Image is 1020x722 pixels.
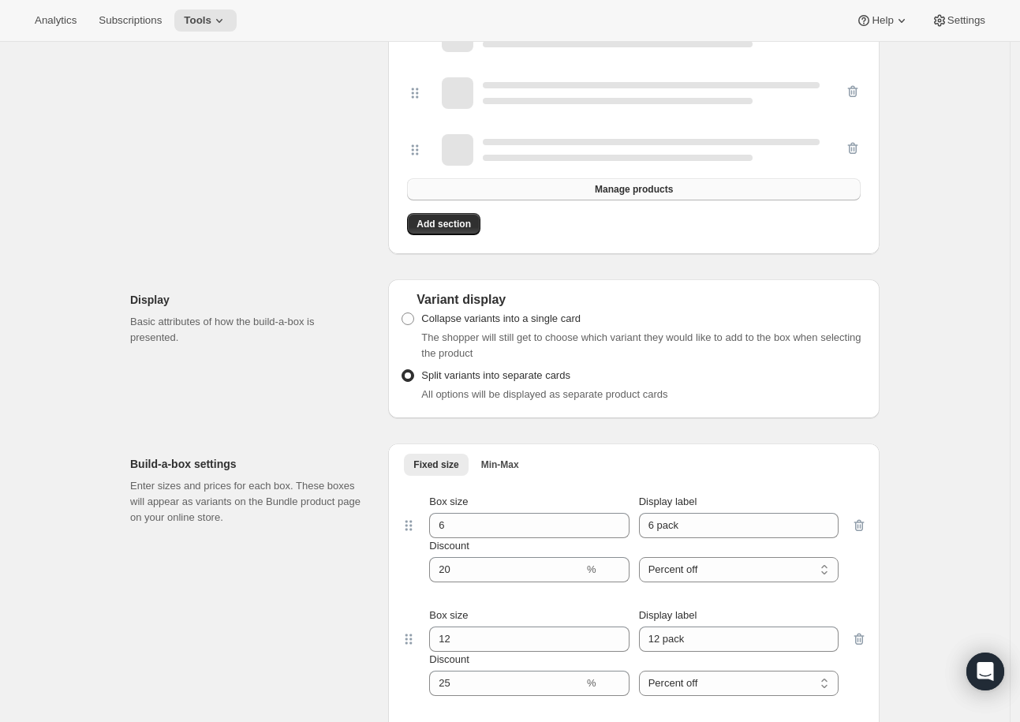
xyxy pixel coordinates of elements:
[130,292,363,308] h2: Display
[429,609,468,621] span: Box size
[595,183,673,196] span: Manage products
[639,513,839,538] input: Display label
[429,653,469,665] span: Discount
[639,609,697,621] span: Display label
[130,456,363,472] h2: Build-a-box settings
[429,540,469,552] span: Discount
[99,14,162,27] span: Subscriptions
[947,14,985,27] span: Settings
[174,9,237,32] button: Tools
[89,9,171,32] button: Subscriptions
[872,14,893,27] span: Help
[35,14,77,27] span: Analytics
[421,331,861,359] span: The shopper will still get to choose which variant they would like to add to the box when selecti...
[639,627,839,652] input: Display label
[481,458,519,471] span: Min-Max
[184,14,211,27] span: Tools
[130,478,363,526] p: Enter sizes and prices for each box. These boxes will appear as variants on the Bundle product pa...
[421,388,667,400] span: All options will be displayed as separate product cards
[417,218,471,230] span: Add section
[401,292,867,308] div: Variant display
[922,9,995,32] button: Settings
[130,314,363,346] p: Basic attributes of how the build-a-box is presented.
[429,496,468,507] span: Box size
[25,9,86,32] button: Analytics
[639,496,697,507] span: Display label
[421,312,581,324] span: Collapse variants into a single card
[587,563,596,575] span: %
[846,9,918,32] button: Help
[966,653,1004,690] div: Open Intercom Messenger
[429,627,605,652] input: Box size
[421,369,570,381] span: Split variants into separate cards
[407,178,861,200] button: Manage products
[587,677,596,689] span: %
[413,458,458,471] span: Fixed size
[407,213,480,235] button: Add section
[429,513,605,538] input: Box size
